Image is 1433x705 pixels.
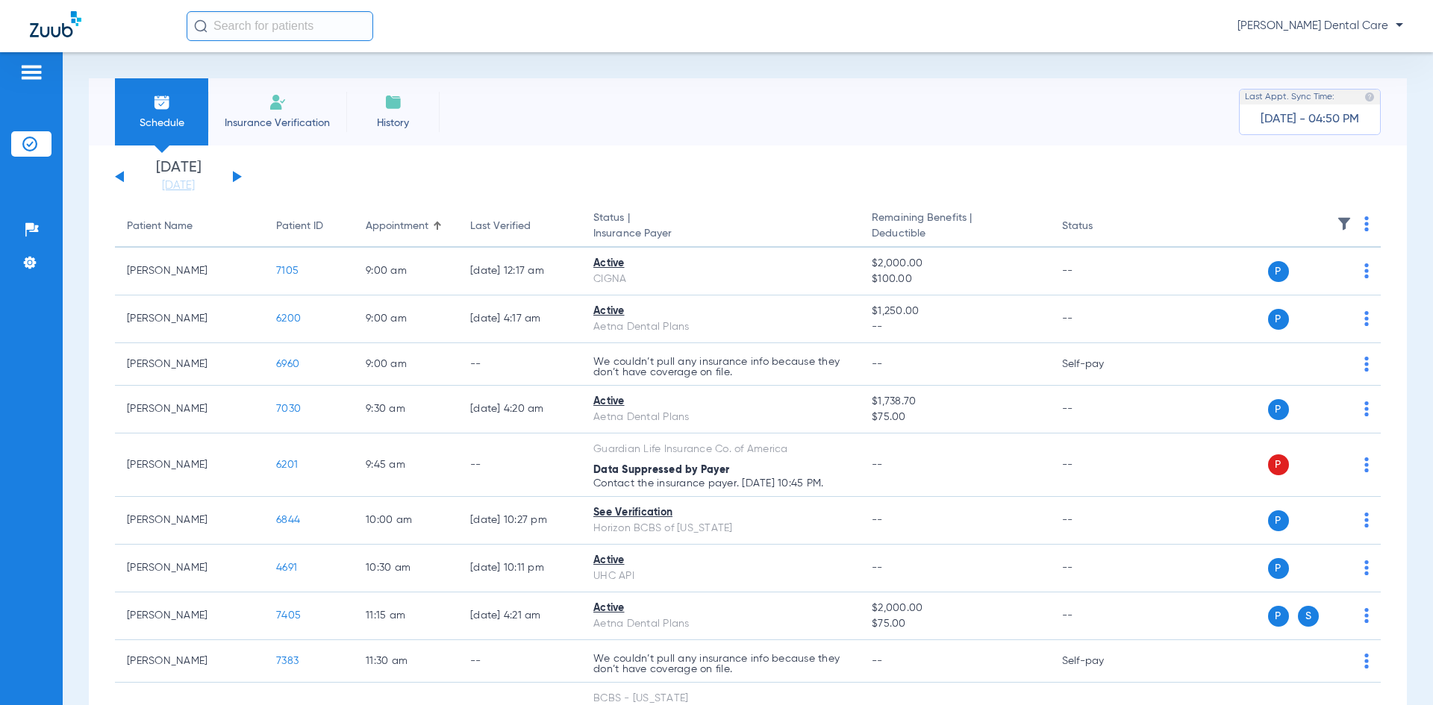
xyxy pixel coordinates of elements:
span: $75.00 [872,616,1037,632]
img: group-dot-blue.svg [1364,311,1369,326]
span: 7030 [276,404,301,414]
span: 4691 [276,563,297,573]
img: Manual Insurance Verification [269,93,287,111]
span: $75.00 [872,410,1037,425]
span: $1,250.00 [872,304,1037,319]
td: [PERSON_NAME] [115,592,264,640]
th: Remaining Benefits | [860,206,1049,248]
span: Insurance Verification [219,116,335,131]
img: Zuub Logo [30,11,81,37]
img: group-dot-blue.svg [1364,216,1369,231]
img: last sync help info [1364,92,1375,102]
span: $1,738.70 [872,394,1037,410]
div: Patient Name [127,219,193,234]
p: We couldn’t pull any insurance info because they don’t have coverage on file. [593,357,848,377]
img: filter.svg [1337,216,1352,231]
td: -- [1050,592,1151,640]
td: [PERSON_NAME] [115,295,264,343]
td: -- [458,640,581,683]
img: group-dot-blue.svg [1364,357,1369,372]
div: Guardian Life Insurance Co. of America [593,442,848,457]
div: See Verification [593,505,848,521]
td: [DATE] 4:20 AM [458,386,581,433]
span: Deductible [872,226,1037,242]
td: -- [1050,295,1151,343]
span: P [1268,454,1289,475]
div: UHC API [593,568,848,584]
span: 6200 [276,313,301,324]
span: -- [872,319,1037,335]
div: Active [593,304,848,319]
td: -- [458,343,581,386]
span: History [358,116,428,131]
p: We couldn’t pull any insurance info because they don’t have coverage on file. [593,654,848,674]
a: [DATE] [134,178,223,193]
th: Status [1050,206,1151,248]
span: $2,000.00 [872,256,1037,272]
span: 6844 [276,515,300,525]
span: 7105 [276,266,299,276]
span: -- [872,460,883,470]
img: hamburger-icon [19,63,43,81]
td: 9:00 AM [354,248,458,295]
td: [PERSON_NAME] [115,497,264,545]
td: [PERSON_NAME] [115,640,264,683]
span: 6960 [276,359,299,369]
td: [PERSON_NAME] [115,545,264,592]
div: Appointment [366,219,428,234]
td: -- [1050,386,1151,433]
div: Appointment [366,219,446,234]
span: -- [872,515,883,525]
span: 7383 [276,656,299,666]
div: Active [593,553,848,568]
span: P [1268,309,1289,330]
div: Aetna Dental Plans [593,616,848,632]
div: Active [593,256,848,272]
span: $100.00 [872,272,1037,287]
span: P [1268,399,1289,420]
iframe: Chat Widget [1358,633,1433,705]
span: Schedule [126,116,197,131]
td: 11:15 AM [354,592,458,640]
div: Last Verified [470,219,569,234]
div: CIGNA [593,272,848,287]
td: [PERSON_NAME] [115,248,264,295]
span: -- [872,656,883,666]
div: Active [593,601,848,616]
img: History [384,93,402,111]
div: Horizon BCBS of [US_STATE] [593,521,848,536]
td: [DATE] 10:11 PM [458,545,581,592]
img: Search Icon [194,19,207,33]
td: 9:45 AM [354,433,458,497]
span: P [1268,606,1289,627]
img: group-dot-blue.svg [1364,608,1369,623]
td: Self-pay [1050,640,1151,683]
span: P [1268,558,1289,579]
img: group-dot-blue.svg [1364,401,1369,416]
td: 10:00 AM [354,497,458,545]
td: [DATE] 4:21 AM [458,592,581,640]
td: 9:00 AM [354,295,458,343]
td: -- [458,433,581,497]
span: Insurance Payer [593,226,848,242]
div: Patient ID [276,219,323,234]
td: Self-pay [1050,343,1151,386]
div: Patient Name [127,219,252,234]
p: Contact the insurance payer. [DATE] 10:45 PM. [593,478,848,489]
td: 9:30 AM [354,386,458,433]
span: [DATE] - 04:50 PM [1261,112,1359,127]
span: S [1298,606,1319,627]
td: [PERSON_NAME] [115,343,264,386]
td: 9:00 AM [354,343,458,386]
span: 6201 [276,460,298,470]
td: -- [1050,433,1151,497]
img: group-dot-blue.svg [1364,263,1369,278]
td: 11:30 AM [354,640,458,683]
td: -- [1050,497,1151,545]
td: -- [1050,545,1151,592]
td: [PERSON_NAME] [115,386,264,433]
span: P [1268,261,1289,282]
input: Search for patients [187,11,373,41]
td: [DATE] 12:17 AM [458,248,581,295]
